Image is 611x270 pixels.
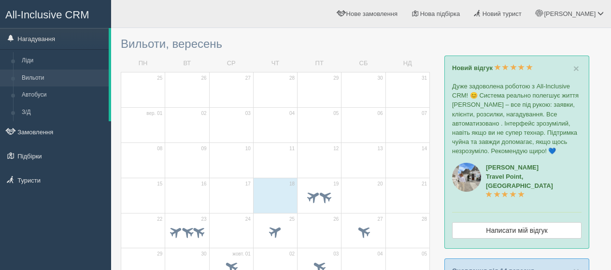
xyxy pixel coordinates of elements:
span: Нова підбірка [420,10,460,17]
span: 12 [333,145,339,152]
span: 09 [201,145,206,152]
span: 10 [245,145,251,152]
a: З/Д [17,104,109,121]
span: жовт. 01 [232,251,251,257]
span: 24 [245,216,251,223]
span: 15 [157,181,162,187]
span: 27 [245,75,251,82]
span: 06 [378,110,383,117]
a: Ліди [17,52,109,70]
span: 02 [201,110,206,117]
span: 30 [201,251,206,257]
span: 05 [422,251,427,257]
td: ЧТ [253,55,297,72]
td: ПТ [298,55,341,72]
td: НД [385,55,429,72]
span: 29 [157,251,162,257]
span: Новий турист [483,10,522,17]
span: All-Inclusive CRM [5,9,89,21]
span: 11 [289,145,295,152]
a: [PERSON_NAME]Travel Point, [GEOGRAPHIC_DATA] [486,164,553,199]
a: Написати мій відгук [452,222,582,239]
span: 08 [157,145,162,152]
span: 13 [378,145,383,152]
span: 03 [245,110,251,117]
a: Вильоти [17,70,109,87]
a: Автобуси [17,86,109,104]
span: 18 [289,181,295,187]
span: 23 [201,216,206,223]
span: [PERSON_NAME] [544,10,596,17]
span: 19 [333,181,339,187]
span: 28 [289,75,295,82]
td: СБ [341,55,385,72]
span: Нове замовлення [346,10,398,17]
span: 28 [422,216,427,223]
span: 04 [289,110,295,117]
span: 17 [245,181,251,187]
span: 26 [333,216,339,223]
a: All-Inclusive CRM [0,0,111,27]
td: ВТ [165,55,209,72]
span: 21 [422,181,427,187]
span: 22 [157,216,162,223]
button: Close [573,63,579,73]
p: Дуже задоволена роботою з All-Inclusive CRM! 😊 Система реально полегшує життя [PERSON_NAME] – все... [452,82,582,156]
span: × [573,63,579,74]
td: СР [209,55,253,72]
td: ПН [121,55,165,72]
span: 25 [157,75,162,82]
h3: Вильоти, вересень [121,38,430,50]
a: Новий відгук [452,64,533,71]
span: 30 [378,75,383,82]
span: 04 [378,251,383,257]
span: 03 [333,251,339,257]
span: 16 [201,181,206,187]
span: 31 [422,75,427,82]
span: 14 [422,145,427,152]
span: 25 [289,216,295,223]
span: 20 [378,181,383,187]
span: 05 [333,110,339,117]
span: 26 [201,75,206,82]
span: 07 [422,110,427,117]
span: 29 [333,75,339,82]
span: вер. 01 [146,110,162,117]
span: 27 [378,216,383,223]
span: 02 [289,251,295,257]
